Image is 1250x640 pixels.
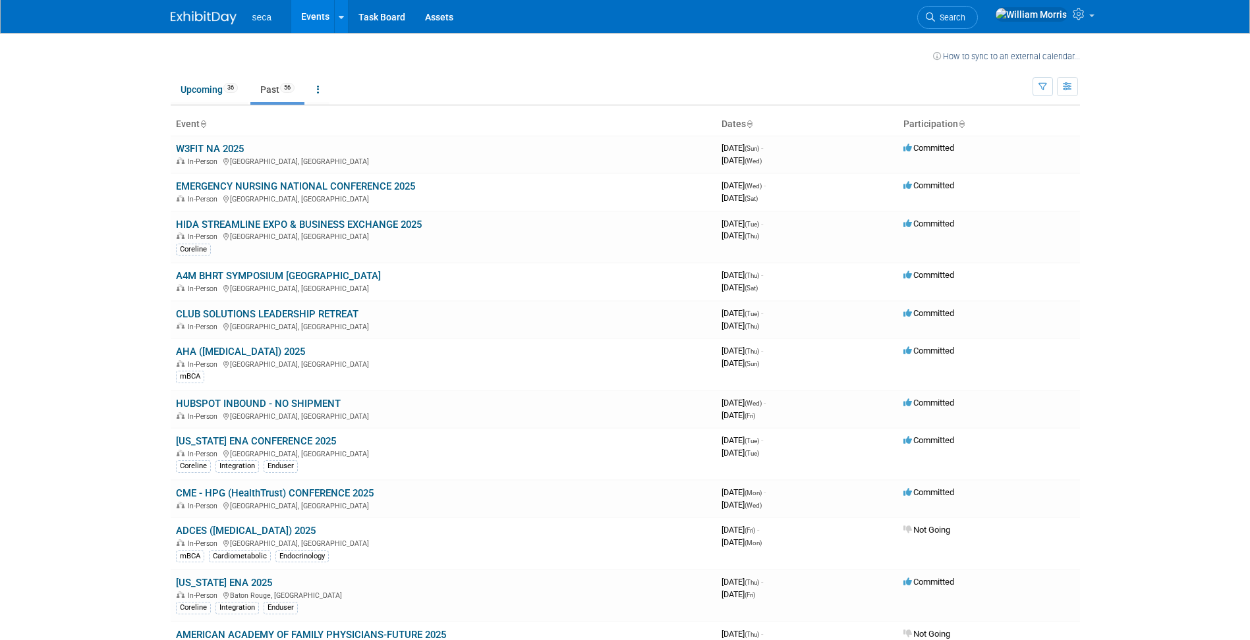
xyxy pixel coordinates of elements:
[761,219,763,228] span: -
[722,180,766,190] span: [DATE]
[177,195,185,201] img: In-Person Event
[176,143,244,155] a: W3FIT NA 2025
[995,7,1067,22] img: William Morris
[188,232,221,241] span: In-Person
[903,346,954,356] span: Committed
[745,502,762,509] span: (Wed)
[177,232,185,239] img: In-Person Event
[252,12,272,22] span: seca
[177,157,185,164] img: In-Person Event
[176,219,422,230] a: HIDA STREAMLINE EXPO & BUSINESS EXCHANGE 2025
[761,143,763,153] span: -
[176,282,711,293] div: [GEOGRAPHIC_DATA], [GEOGRAPHIC_DATA]
[745,284,758,292] span: (Sat)
[745,437,759,444] span: (Tue)
[745,221,759,228] span: (Tue)
[933,51,1080,61] a: How to sync to an external calendar...
[745,450,759,457] span: (Tue)
[176,321,711,331] div: [GEOGRAPHIC_DATA], [GEOGRAPHIC_DATA]
[745,232,759,240] span: (Thu)
[264,602,298,614] div: Enduser
[275,550,329,562] div: Endocrinology
[745,489,762,496] span: (Mon)
[176,500,711,510] div: [GEOGRAPHIC_DATA], [GEOGRAPHIC_DATA]
[917,6,978,29] a: Search
[745,195,758,202] span: (Sat)
[177,360,185,367] img: In-Person Event
[722,155,762,165] span: [DATE]
[935,13,965,22] span: Search
[722,435,763,445] span: [DATE]
[903,525,950,535] span: Not Going
[764,180,766,190] span: -
[903,487,954,497] span: Committed
[903,308,954,318] span: Committed
[200,119,206,129] a: Sort by Event Name
[188,539,221,548] span: In-Person
[716,113,898,136] th: Dates
[176,589,711,600] div: Baton Rouge, [GEOGRAPHIC_DATA]
[188,195,221,203] span: In-Person
[176,410,711,421] div: [GEOGRAPHIC_DATA], [GEOGRAPHIC_DATA]
[250,77,304,102] a: Past56
[176,398,341,410] a: HUBSPOT INBOUND - NO SHIPMENT
[176,244,211,255] div: Coreline
[188,450,221,458] span: In-Person
[176,602,211,614] div: Coreline
[722,230,759,240] span: [DATE]
[745,527,755,534] span: (Fri)
[722,193,758,203] span: [DATE]
[722,410,755,420] span: [DATE]
[903,180,954,190] span: Committed
[177,412,185,419] img: In-Person Event
[722,398,766,408] span: [DATE]
[903,629,950,639] span: Not Going
[745,323,759,330] span: (Thu)
[745,412,755,419] span: (Fri)
[176,460,211,472] div: Coreline
[745,539,762,547] span: (Mon)
[958,119,965,129] a: Sort by Participation Type
[722,321,759,331] span: [DATE]
[176,371,204,383] div: mBCA
[903,398,954,408] span: Committed
[215,602,259,614] div: Integration
[903,435,954,445] span: Committed
[177,450,185,456] img: In-Person Event
[215,460,259,472] div: Integration
[177,539,185,546] img: In-Person Event
[722,358,759,368] span: [DATE]
[761,270,763,280] span: -
[176,155,711,166] div: [GEOGRAPHIC_DATA], [GEOGRAPHIC_DATA]
[176,525,316,537] a: ADCES ([MEDICAL_DATA]) 2025
[176,308,358,320] a: CLUB SOLUTIONS LEADERSHIP RETREAT
[898,113,1080,136] th: Participation
[903,577,954,587] span: Committed
[745,631,759,638] span: (Thu)
[177,502,185,508] img: In-Person Event
[264,460,298,472] div: Enduser
[722,589,755,599] span: [DATE]
[903,270,954,280] span: Committed
[757,525,759,535] span: -
[188,284,221,293] span: In-Person
[761,435,763,445] span: -
[745,145,759,152] span: (Sun)
[177,591,185,598] img: In-Person Event
[176,487,374,499] a: CME - HPG (HealthTrust) CONFERENCE 2025
[764,487,766,497] span: -
[761,629,763,639] span: -
[722,219,763,228] span: [DATE]
[903,143,954,153] span: Committed
[722,500,762,510] span: [DATE]
[176,193,711,203] div: [GEOGRAPHIC_DATA], [GEOGRAPHIC_DATA]
[188,157,221,166] span: In-Person
[188,360,221,369] span: In-Person
[722,282,758,292] span: [DATE]
[745,400,762,407] span: (Wed)
[745,182,762,190] span: (Wed)
[280,83,295,93] span: 56
[722,577,763,587] span: [DATE]
[209,550,271,562] div: Cardiometabolic
[176,346,305,358] a: AHA ([MEDICAL_DATA]) 2025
